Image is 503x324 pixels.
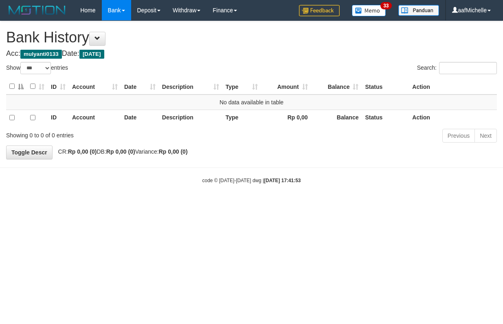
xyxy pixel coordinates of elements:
strong: Rp 0,00 (0) [159,148,188,155]
h4: Acc: Date: [6,50,497,58]
th: : activate to sort column descending [6,79,27,95]
span: [DATE] [79,50,104,59]
th: Balance: activate to sort column ascending [311,79,362,95]
th: Date: activate to sort column ascending [121,79,159,95]
th: Type: activate to sort column ascending [222,79,261,95]
th: Status [362,79,409,95]
img: Button%20Memo.svg [352,5,386,16]
img: MOTION_logo.png [6,4,68,16]
h1: Bank History [6,29,497,46]
th: Date [121,110,159,126]
td: No data available in table [6,95,497,110]
a: Previous [442,129,475,143]
th: Rp 0,00 [261,110,311,126]
th: ID: activate to sort column ascending [48,79,69,95]
th: Account: activate to sort column ascending [69,79,121,95]
input: Search: [439,62,497,74]
label: Search: [417,62,497,74]
th: Action [409,79,497,95]
select: Showentries [20,62,51,74]
small: code © [DATE]-[DATE] dwg | [202,178,301,183]
a: Next [474,129,497,143]
th: Status [362,110,409,126]
a: Toggle Descr [6,145,53,159]
th: Account [69,110,121,126]
th: Amount: activate to sort column ascending [261,79,311,95]
img: panduan.png [398,5,439,16]
span: 33 [380,2,391,9]
span: mulyanti0133 [20,50,62,59]
th: Description [159,110,222,126]
strong: Rp 0,00 (0) [68,148,97,155]
th: Type [222,110,261,126]
th: ID [48,110,69,126]
span: CR: DB: Variance: [54,148,188,155]
th: Description: activate to sort column ascending [159,79,222,95]
strong: Rp 0,00 (0) [106,148,135,155]
th: Balance [311,110,362,126]
th: Action [409,110,497,126]
img: Feedback.jpg [299,5,340,16]
label: Show entries [6,62,68,74]
div: Showing 0 to 0 of 0 entries [6,128,204,139]
strong: [DATE] 17:41:53 [264,178,301,183]
th: : activate to sort column ascending [27,79,48,95]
